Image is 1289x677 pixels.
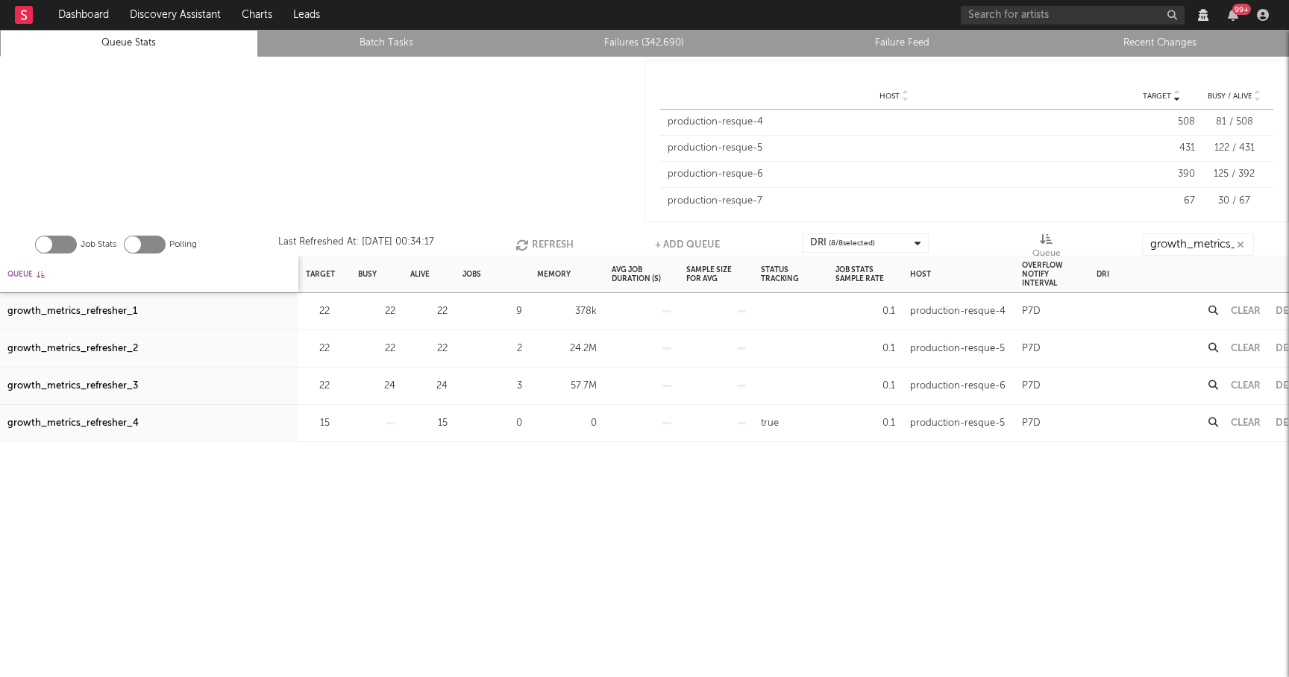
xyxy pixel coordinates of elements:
a: growth_metrics_refresher_4 [7,415,139,432]
label: Polling [169,236,197,254]
div: 22 [358,303,395,321]
div: production-resque-7 [668,194,1120,209]
div: P7D [1022,377,1041,395]
a: Failure Feed [782,34,1023,52]
div: 431 [1128,141,1195,156]
button: Clear [1231,418,1261,428]
div: 67 [1128,194,1195,209]
div: production-resque-5 [910,415,1005,432]
div: Jobs [462,258,481,290]
span: Target [1143,92,1171,101]
a: Recent Changes [1039,34,1281,52]
div: 0 [462,415,522,432]
div: production-resque-4 [910,303,1006,321]
button: 99+ [1228,9,1238,21]
a: growth_metrics_refresher_1 [7,303,137,321]
div: 22 [306,303,330,321]
div: Queue [1032,245,1061,262]
div: 22 [306,340,330,358]
div: Overflow Notify Interval [1022,258,1082,290]
div: 99 + [1232,4,1251,15]
button: Refresh [515,233,574,256]
div: 30 / 67 [1202,194,1266,209]
div: P7D [1022,340,1041,358]
div: 81 / 508 [1202,115,1266,130]
div: Queue [7,258,45,290]
button: Clear [1231,344,1261,353]
div: Avg Job Duration (s) [612,258,671,290]
div: 22 [410,340,448,358]
div: 122 / 431 [1202,141,1266,156]
div: 57.7M [537,377,597,395]
div: production-resque-6 [910,377,1006,395]
div: 15 [306,415,330,432]
div: Target [306,258,335,290]
div: Host [910,258,931,290]
div: Job Stats Sample Rate [835,258,895,290]
div: 3 [462,377,522,395]
div: 0.1 [835,340,895,358]
span: ( 8 / 8 selected) [829,234,875,252]
a: Queue Stats [8,34,250,52]
label: Job Stats [81,236,116,254]
div: DRI [1097,258,1109,290]
div: production-resque-6 [668,167,1120,182]
div: P7D [1022,303,1041,321]
a: growth_metrics_refresher_3 [7,377,138,395]
input: Search... [1142,233,1254,256]
div: production-resque-5 [910,340,1005,358]
div: 378k [537,303,597,321]
div: 9 [462,303,522,321]
span: Host [879,92,900,101]
a: growth_metrics_refresher_2 [7,340,138,358]
div: 0.1 [835,303,895,321]
div: Last Refreshed At: [DATE] 00:34:17 [278,233,434,256]
div: 24 [358,377,395,395]
div: 390 [1128,167,1195,182]
div: 22 [306,377,330,395]
input: Search for artists [961,6,1185,25]
div: production-resque-5 [668,141,1120,156]
div: Alive [410,258,430,290]
div: Memory [537,258,571,290]
div: 0.1 [835,415,895,432]
button: Clear [1231,381,1261,391]
div: Busy [358,258,377,290]
div: 22 [358,340,395,358]
div: Status Tracking [761,258,821,290]
button: Clear [1231,306,1261,316]
div: Sample Size For Avg [686,258,746,290]
div: DRI [810,234,875,252]
div: 22 [410,303,448,321]
div: 0.1 [835,377,895,395]
div: true [761,415,779,432]
div: 15 [410,415,448,432]
a: Batch Tasks [266,34,508,52]
span: Busy / Alive [1208,92,1252,101]
div: P7D [1022,415,1041,432]
div: 0 [537,415,597,432]
div: production-resque-4 [668,115,1120,130]
div: 2 [462,340,522,358]
div: 24 [410,377,448,395]
a: Failures (342,690) [524,34,765,52]
button: + Add Queue [655,233,720,256]
div: 508 [1128,115,1195,130]
div: 125 / 392 [1202,167,1266,182]
div: 24.2M [537,340,597,358]
div: Queue [1032,233,1061,262]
